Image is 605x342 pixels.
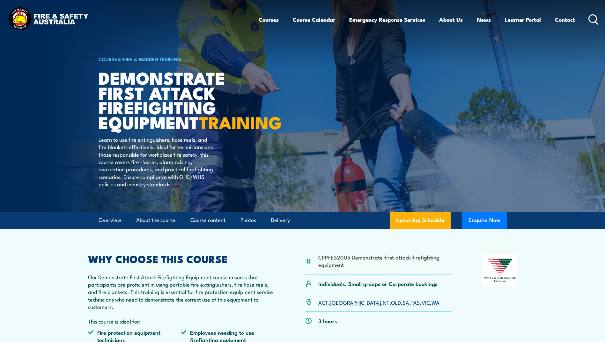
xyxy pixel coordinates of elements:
button: Enquire Now [462,212,507,229]
li: CPPFES2005 Demonstrate first attack firefighting equipment [318,253,452,268]
a: NT [383,298,389,306]
a: Upcoming Schedule [390,212,451,229]
a: Courses [259,11,279,28]
a: TAS [411,298,420,306]
p: Our Demonstrate First Attack Firefighting Equipment course ensures that participants are proficie... [88,273,274,310]
a: Learner Portal [505,11,541,28]
a: [GEOGRAPHIC_DATA] [330,298,381,306]
p: 3 hours [318,317,337,324]
strong: TRAINING [199,109,282,135]
p: , , , , , , , [318,299,439,306]
a: About Us [439,11,463,28]
a: QLD [391,298,401,306]
img: Nationally Recognised Training logo. [483,254,517,287]
a: VIC [422,298,430,306]
p: Individuals, Small groups or Corporate bookings [318,280,438,287]
a: Delivery [271,212,290,229]
a: Emergency Response Services [349,11,425,28]
a: SA [402,298,409,306]
a: About the course [136,212,175,229]
a: News [477,11,491,28]
a: Course content [190,212,225,229]
h2: WHY CHOOSE THIS COURSE [88,254,274,263]
p: Learn to use fire extinguishers, hose reels, and fire blankets effectively. Ideal for technicians... [99,136,215,188]
a: Contact [555,11,575,28]
p: This course is ideal for: [88,317,274,325]
a: Photos [240,212,256,229]
a: Overview [99,212,121,229]
a: COURSES [99,55,120,62]
a: Course Calendar [293,11,335,28]
a: ACT [318,298,328,306]
h6: > [99,55,256,63]
a: WA [432,298,439,306]
h1: Demonstrate First Attack Firefighting Equipment [99,70,256,130]
a: Fire & Warden Training [123,55,181,62]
